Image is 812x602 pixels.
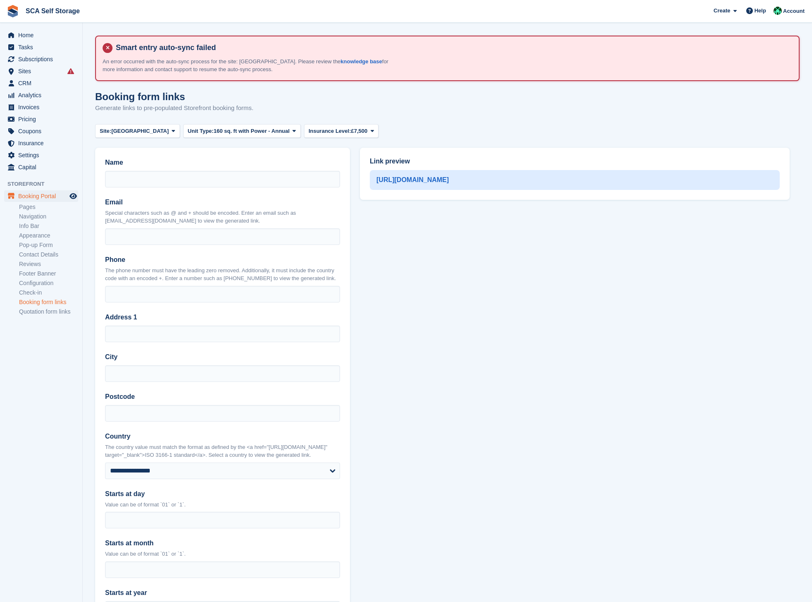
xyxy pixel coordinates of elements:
a: Contact Details [19,251,78,259]
p: An error occurred with the auto-sync process for the site: [GEOGRAPHIC_DATA]. Please review the f... [103,58,392,74]
a: Pop-up Form [19,241,78,249]
button: Insurance Level: £7,500 [304,124,378,138]
button: Site: [GEOGRAPHIC_DATA] [95,124,180,138]
span: Home [18,29,68,41]
span: Coupons [18,125,68,137]
a: Pages [19,203,78,211]
a: Navigation [19,213,78,221]
a: menu [4,65,78,77]
label: Name [105,158,340,168]
a: menu [4,149,78,161]
span: CRM [18,77,68,89]
p: Special characters such as @ and + should be encoded. Enter an email such as [EMAIL_ADDRESS][DOMA... [105,209,340,225]
span: Booking Portal [18,190,68,202]
a: menu [4,53,78,65]
label: Address 1 [105,312,340,322]
label: Phone [105,255,340,265]
a: Reviews [19,260,78,268]
span: Unit Type: [188,127,214,135]
a: knowledge base [340,58,382,65]
span: Insurance [18,137,68,149]
img: Ross Chapman [774,7,782,15]
p: The country value must match the format as defined by the <a href="[URL][DOMAIN_NAME]" target="_b... [105,443,340,459]
a: Preview store [68,191,78,201]
span: Settings [18,149,68,161]
a: menu [4,161,78,173]
label: Starts at month [105,538,340,548]
h1: Booking form links [95,91,185,102]
button: Unit Type: 160 sq. ft with Power - Annual [183,124,301,138]
label: City [105,352,340,362]
a: menu [4,101,78,113]
span: Help [755,7,766,15]
p: Value can be of format `01` or `1`. [105,501,340,509]
a: menu [4,113,78,125]
span: Create [714,7,730,15]
span: Insurance Level: [309,127,351,135]
span: Storefront [7,180,82,188]
h2: Link preview [370,158,780,165]
a: menu [4,77,78,89]
span: Analytics [18,89,68,101]
a: menu [4,29,78,41]
i: Smart entry sync failures have occurred [67,68,74,74]
span: Pricing [18,113,68,125]
span: [GEOGRAPHIC_DATA] [111,127,169,135]
a: menu [4,190,78,202]
p: Generate links to pre-populated Storefront booking forms. [95,103,254,113]
a: Configuration [19,279,78,287]
p: The phone number must have the leading zero removed. Additionally, it must include the country co... [105,266,340,283]
a: menu [4,137,78,149]
a: menu [4,125,78,137]
a: SCA Self Storage [22,4,83,18]
a: [URL][DOMAIN_NAME] [376,175,449,185]
img: stora-icon-8386f47178a22dfd0bd8f6a31ec36ba5ce8667c1dd55bd0f319d3a0aa187defe.svg [7,5,19,17]
span: Sites [18,65,68,77]
a: Info Bar [19,222,78,230]
label: Email [105,197,340,207]
span: 160 sq. ft with Power - Annual [213,127,290,135]
label: Country [105,432,340,441]
span: Invoices [18,101,68,113]
a: menu [4,89,78,101]
a: Booking form links [19,298,78,306]
span: Account [783,7,805,15]
label: Postcode [105,392,340,402]
span: Subscriptions [18,53,68,65]
h4: Smart entry auto-sync failed [113,43,792,53]
p: Value can be of format `01` or `1`. [105,550,340,558]
a: Footer Banner [19,270,78,278]
span: £7,500 [351,127,368,135]
a: Quotation form links [19,308,78,316]
span: Capital [18,161,68,173]
span: Tasks [18,41,68,53]
label: Starts at year [105,588,340,598]
a: menu [4,41,78,53]
label: Starts at day [105,489,340,499]
a: Check-in [19,289,78,297]
a: Appearance [19,232,78,240]
span: Site: [100,127,111,135]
